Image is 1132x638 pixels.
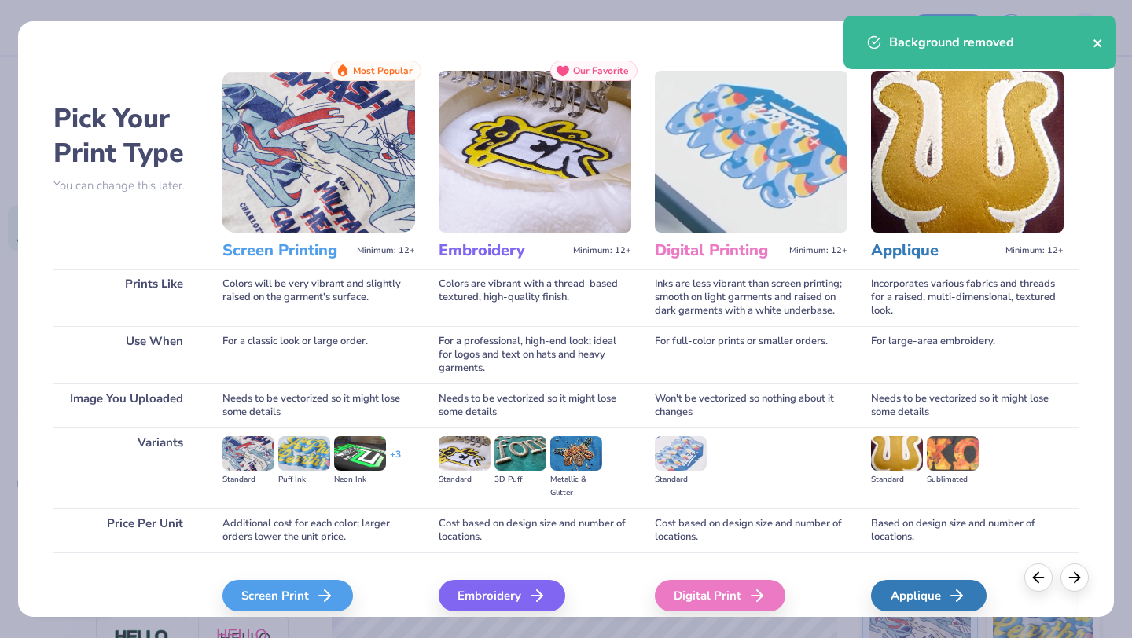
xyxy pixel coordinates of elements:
[222,383,415,427] div: Needs to be vectorized so it might lose some details
[927,473,979,486] div: Sublimated
[573,245,631,256] span: Minimum: 12+
[871,614,1064,628] span: We'll vectorize your image.
[871,240,999,261] h3: Applique
[278,436,330,471] img: Puff Ink
[334,436,386,471] img: Neon Ink
[655,326,847,383] div: For full-color prints or smaller orders.
[357,245,415,256] span: Minimum: 12+
[222,269,415,326] div: Colors will be very vibrant and slightly raised on the garment's surface.
[439,383,631,427] div: Needs to be vectorized so it might lose some details
[655,508,847,552] div: Cost based on design size and number of locations.
[871,508,1064,552] div: Based on design size and number of locations.
[439,473,491,486] div: Standard
[655,71,847,233] img: Digital Printing
[222,580,353,611] div: Screen Print
[439,436,491,471] img: Standard
[1093,33,1104,52] button: close
[222,614,415,628] span: We'll vectorize your image.
[927,436,979,471] img: Sublimated
[222,473,274,486] div: Standard
[655,383,847,427] div: Won't be vectorized so nothing about it changes
[390,448,401,475] div: + 3
[871,436,923,471] img: Standard
[550,473,602,500] div: Metallic & Glitter
[439,614,631,628] span: We'll vectorize your image.
[222,436,274,471] img: Standard
[439,508,631,552] div: Cost based on design size and number of locations.
[871,580,987,611] div: Applique
[53,179,199,192] p: You can change this later.
[439,71,631,233] img: Embroidery
[655,269,847,326] div: Inks are less vibrant than screen printing; smooth on light garments and raised on dark garments ...
[494,473,546,486] div: 3D Puff
[871,71,1064,233] img: Applique
[889,33,1093,52] div: Background removed
[53,383,199,427] div: Image You Uploaded
[871,326,1064,383] div: For large-area embroidery.
[655,240,783,261] h3: Digital Printing
[439,240,567,261] h3: Embroidery
[871,473,923,486] div: Standard
[550,436,602,471] img: Metallic & Glitter
[871,383,1064,427] div: Needs to be vectorized so it might lose some details
[222,240,351,261] h3: Screen Printing
[439,326,631,383] div: For a professional, high-end look; ideal for logos and text on hats and heavy garments.
[278,473,330,486] div: Puff Ink
[789,245,847,256] span: Minimum: 12+
[439,580,565,611] div: Embroidery
[53,269,199,326] div: Prints Like
[655,580,785,611] div: Digital Print
[334,473,386,486] div: Neon Ink
[439,269,631,326] div: Colors are vibrant with a thread-based textured, high-quality finish.
[871,269,1064,326] div: Incorporates various fabrics and threads for a raised, multi-dimensional, textured look.
[53,508,199,552] div: Price Per Unit
[353,65,413,76] span: Most Popular
[573,65,629,76] span: Our Favorite
[1005,245,1064,256] span: Minimum: 12+
[222,326,415,383] div: For a classic look or large order.
[655,473,707,486] div: Standard
[494,436,546,471] img: 3D Puff
[53,326,199,383] div: Use When
[222,508,415,552] div: Additional cost for each color; larger orders lower the unit price.
[655,436,707,471] img: Standard
[53,427,199,508] div: Variants
[222,71,415,233] img: Screen Printing
[53,101,199,170] h2: Pick Your Print Type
